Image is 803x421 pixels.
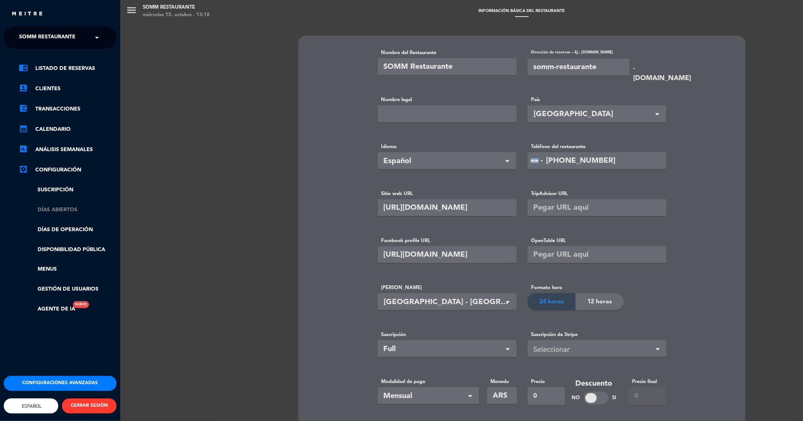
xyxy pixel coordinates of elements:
[19,305,75,313] a: Agente de IANuevo
[19,245,116,254] a: Disponibilidad pública
[62,398,116,413] button: CERRAR SESIÓN
[19,124,28,133] i: calendar_month
[19,165,116,174] a: Configuración
[19,165,28,174] i: settings_applications
[19,30,76,45] span: SOMM Restaurante
[11,11,43,17] img: MEITRE
[73,301,89,308] div: Nuevo
[4,376,116,391] button: Configuraciones avanzadas
[19,206,116,214] a: Días abiertos
[19,145,116,154] a: assessmentANÁLISIS SEMANALES
[19,285,116,294] a: Gestión de usuarios
[19,83,28,92] i: account_box
[19,265,116,274] a: Menus
[19,125,116,134] a: calendar_monthCalendario
[19,104,116,114] a: account_balance_walletTransacciones
[20,403,42,409] span: Español
[19,144,28,153] i: assessment
[19,63,28,72] i: chrome_reader_mode
[19,186,116,194] a: Suscripción
[19,64,116,73] a: chrome_reader_modeListado de Reservas
[19,104,28,113] i: account_balance_wallet
[19,84,116,93] a: account_boxClientes
[19,226,116,234] a: Días de Operación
